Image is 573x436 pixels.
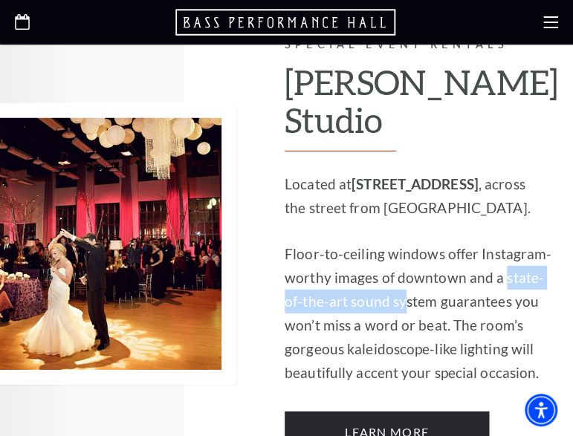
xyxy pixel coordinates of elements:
[525,394,557,426] div: Accessibility Menu
[285,36,558,54] p: Special Event Rentals
[352,175,479,192] strong: [STREET_ADDRESS]
[285,63,558,152] h2: [PERSON_NAME] Studio
[285,242,558,385] p: Floor-to-ceiling windows offer Instagram-worthy images of downtown and a state-of-the-art sound s...
[285,172,558,220] p: Located at , across the street from [GEOGRAPHIC_DATA].
[175,7,398,37] a: Open this option
[15,14,30,31] a: Open this option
